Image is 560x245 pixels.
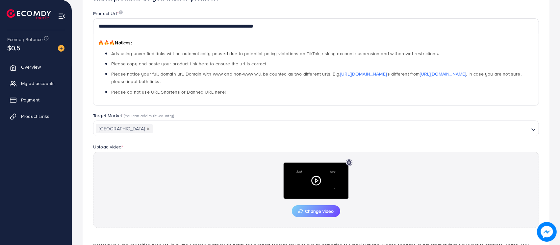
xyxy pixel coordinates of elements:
span: Ecomdy Balance [7,36,43,43]
a: [URL][DOMAIN_NAME] [340,71,387,77]
img: menu [58,12,65,20]
span: Product Links [21,113,49,120]
span: [GEOGRAPHIC_DATA] [96,124,153,133]
img: logo [7,9,51,19]
span: Ads using unverified links will be automatically paused due to potential policy violations on Tik... [111,50,439,57]
span: Please do not use URL Shortens or Banned URL here! [111,89,226,95]
span: $0.5 [7,43,21,53]
span: My ad accounts [21,80,55,87]
img: image [538,223,556,241]
a: Product Links [5,110,67,123]
label: Upload video [93,144,123,150]
span: 🔥🔥🔥 [98,39,115,46]
a: My ad accounts [5,77,67,90]
a: Overview [5,60,67,74]
span: Notices: [98,39,132,46]
span: Change video [298,209,334,213]
button: Deselect Pakistan [146,127,150,130]
a: [URL][DOMAIN_NAME] [420,71,466,77]
span: Please copy and paste your product link here to ensure the url is correct. [111,60,267,67]
a: Payment [5,93,67,106]
label: Product Url [93,10,123,17]
input: Search for option [153,124,528,134]
span: Payment [21,97,39,103]
div: Search for option [93,121,539,136]
img: image [119,10,123,14]
img: image [58,45,64,52]
span: Please notice your full domain url. Domain with www and non-www will be counted as two different ... [111,71,522,85]
span: Overview [21,64,41,70]
button: Change video [292,205,340,217]
span: (You can add multi-country) [124,113,174,119]
label: Target Market [93,112,174,119]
